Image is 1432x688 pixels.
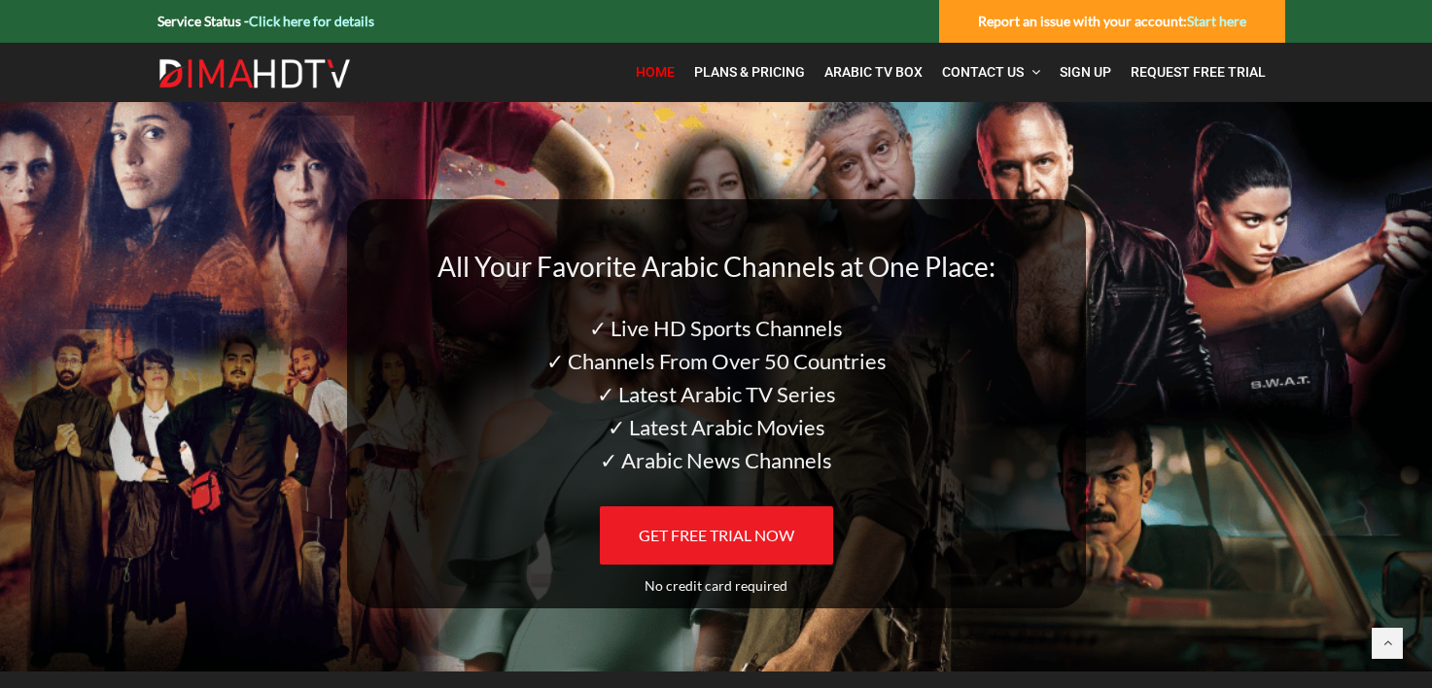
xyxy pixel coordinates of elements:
span: All Your Favorite Arabic Channels at One Place: [437,250,995,283]
span: No credit card required [645,577,787,594]
a: Start here [1187,13,1246,29]
span: Sign Up [1060,64,1111,80]
span: Contact Us [942,64,1024,80]
span: Home [636,64,675,80]
span: ✓ Channels From Over 50 Countries [546,348,887,374]
a: Request Free Trial [1121,52,1275,92]
a: Back to top [1372,628,1403,659]
a: Click here for details [249,13,374,29]
a: Plans & Pricing [684,52,815,92]
a: Sign Up [1050,52,1121,92]
span: GET FREE TRIAL NOW [639,526,794,544]
span: Request Free Trial [1131,64,1266,80]
span: ✓ Latest Arabic TV Series [597,381,836,407]
a: Home [626,52,684,92]
span: ✓ Live HD Sports Channels [589,315,843,341]
span: Plans & Pricing [694,64,805,80]
a: Arabic TV Box [815,52,932,92]
strong: Report an issue with your account: [978,13,1246,29]
strong: Service Status - [157,13,374,29]
span: Arabic TV Box [824,64,923,80]
a: GET FREE TRIAL NOW [600,506,833,565]
span: ✓ Arabic News Channels [600,447,832,473]
span: ✓ Latest Arabic Movies [608,414,825,440]
img: Dima HDTV [157,58,352,89]
a: Contact Us [932,52,1050,92]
